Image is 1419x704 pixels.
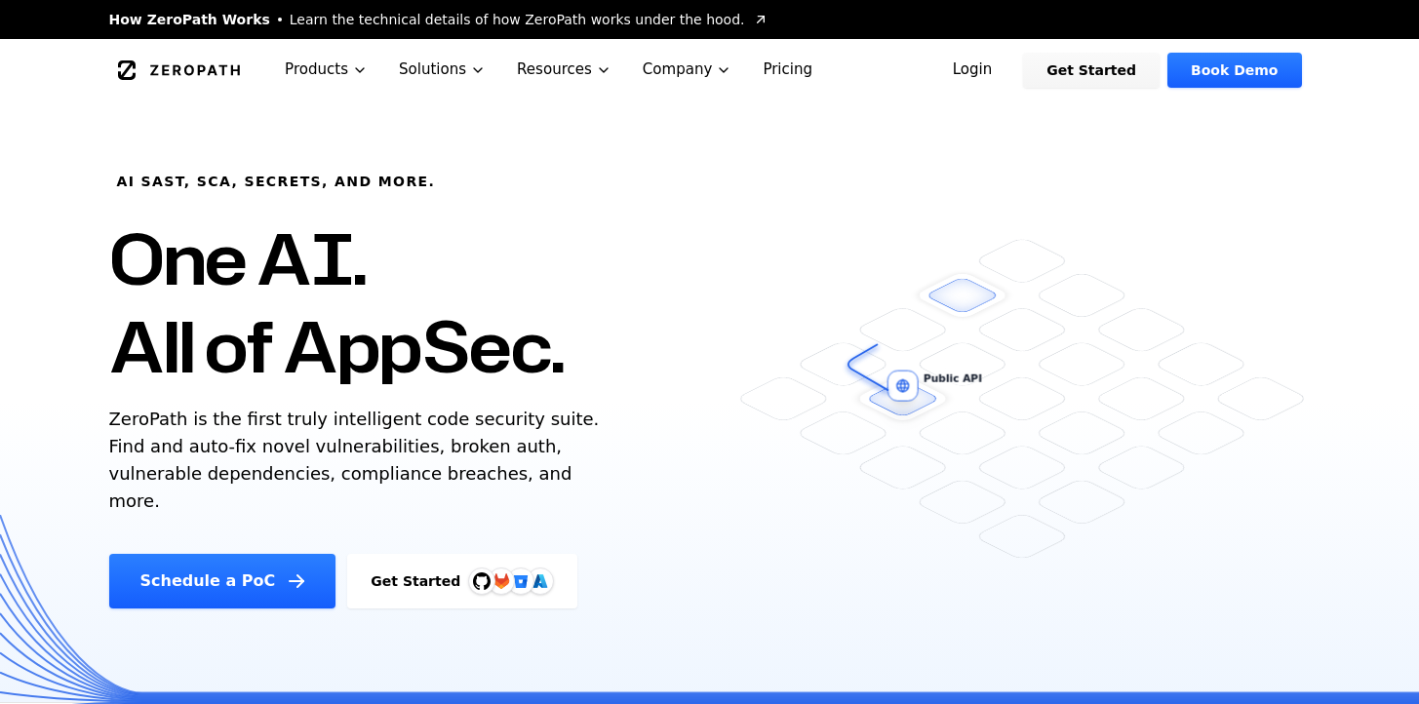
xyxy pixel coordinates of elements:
[347,554,577,608] a: Get StartedGitHubGitLabAzure
[532,573,548,589] img: Azure
[747,39,828,100] a: Pricing
[109,10,769,29] a: How ZeroPath WorksLearn the technical details of how ZeroPath works under the hood.
[501,39,627,100] button: Resources
[482,562,521,601] img: GitLab
[1023,53,1160,88] a: Get Started
[109,215,565,390] h1: One AI. All of AppSec.
[929,53,1016,88] a: Login
[627,39,748,100] button: Company
[109,554,336,608] a: Schedule a PoC
[383,39,501,100] button: Solutions
[109,406,609,515] p: ZeroPath is the first truly intelligent code security suite. Find and auto-fix novel vulnerabilit...
[109,10,270,29] span: How ZeroPath Works
[269,39,383,100] button: Products
[510,570,532,592] svg: Bitbucket
[290,10,745,29] span: Learn the technical details of how ZeroPath works under the hood.
[117,172,436,191] h6: AI SAST, SCA, Secrets, and more.
[86,39,1334,100] nav: Global
[473,572,491,590] img: GitHub
[1167,53,1301,88] a: Book Demo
